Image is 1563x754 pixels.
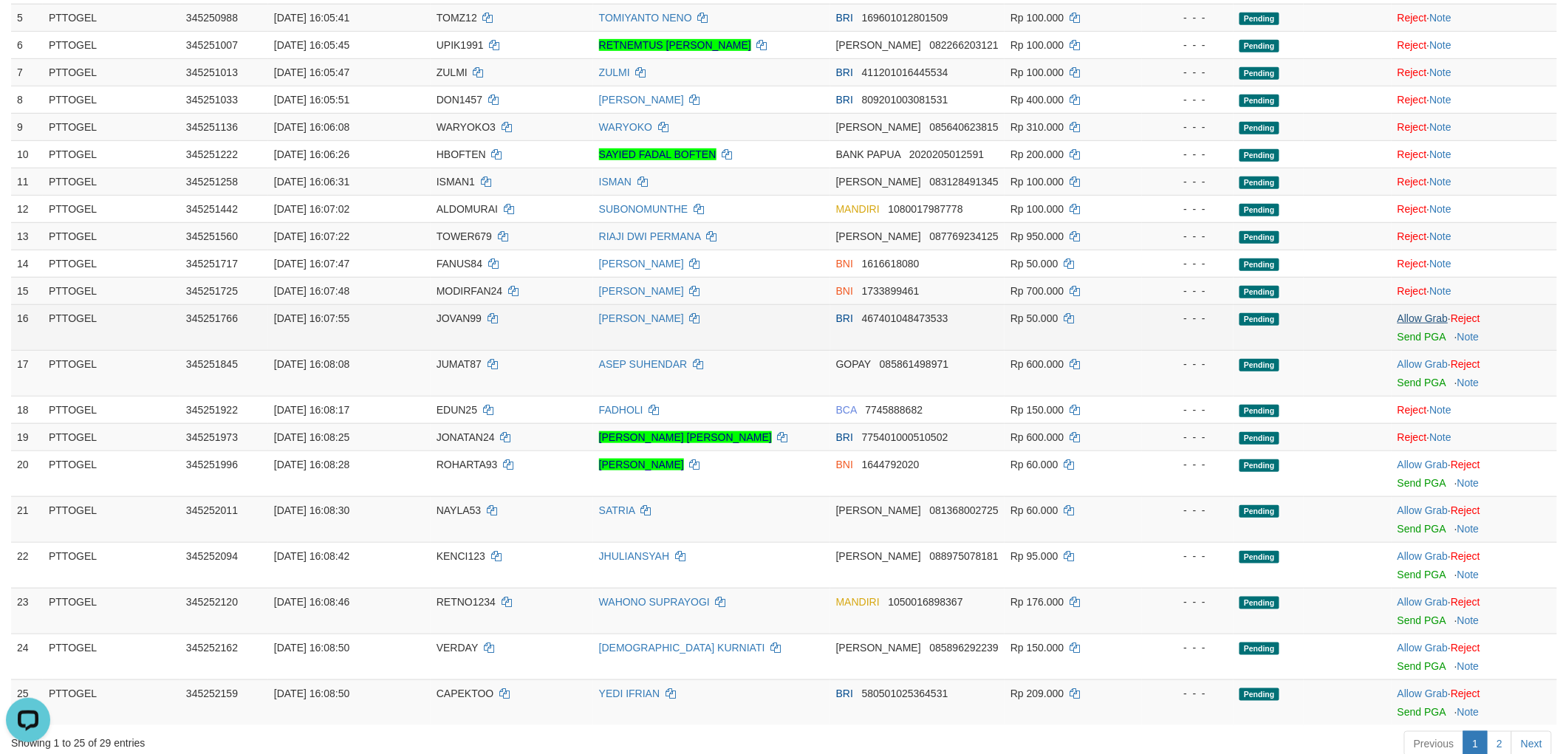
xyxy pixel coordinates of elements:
[836,12,853,24] span: BRI
[186,550,238,562] span: 345252094
[1010,39,1064,51] span: Rp 100.000
[1398,12,1427,24] a: Reject
[836,39,921,51] span: [PERSON_NAME]
[43,4,180,31] td: PTTOGEL
[1398,258,1427,270] a: Reject
[274,550,349,562] span: [DATE] 16:08:42
[1148,503,1228,518] div: - - -
[1148,430,1228,445] div: - - -
[1451,596,1480,608] a: Reject
[274,404,349,416] span: [DATE] 16:08:17
[274,459,349,470] span: [DATE] 16:08:28
[43,496,180,542] td: PTTOGEL
[1239,286,1279,298] span: Pending
[866,404,923,416] span: Copy 7745888682 to clipboard
[1430,285,1452,297] a: Note
[274,12,349,24] span: [DATE] 16:05:41
[1430,94,1452,106] a: Note
[11,588,43,634] td: 23
[43,277,180,304] td: PTTOGEL
[1392,588,1557,634] td: ·
[437,285,502,297] span: MODIRFAN24
[274,203,349,215] span: [DATE] 16:07:02
[599,285,684,297] a: [PERSON_NAME]
[186,230,238,242] span: 345251560
[599,404,643,416] a: FADHOLI
[599,550,669,562] a: JHULIANSYAH
[1398,39,1427,51] a: Reject
[1010,358,1064,370] span: Rp 600.000
[11,396,43,423] td: 18
[1457,569,1480,580] a: Note
[11,542,43,588] td: 22
[1148,10,1228,25] div: - - -
[1457,660,1480,672] a: Note
[1392,250,1557,277] td: ·
[599,459,684,470] a: [PERSON_NAME]
[599,203,688,215] a: SUBONOMUNTHE
[599,642,765,654] a: [DEMOGRAPHIC_DATA] KURNIATI
[909,148,984,160] span: Copy 2020205012591 to clipboard
[1010,404,1064,416] span: Rp 150.000
[1010,285,1064,297] span: Rp 700.000
[437,203,498,215] span: ALDOMURAI
[437,66,468,78] span: ZULMI
[274,358,349,370] span: [DATE] 16:08:08
[1398,66,1427,78] a: Reject
[1398,404,1427,416] a: Reject
[437,504,481,516] span: NAYLA53
[1239,67,1279,80] span: Pending
[1010,121,1064,133] span: Rp 310.000
[1148,147,1228,162] div: - - -
[1010,94,1064,106] span: Rp 400.000
[889,203,963,215] span: Copy 1080017987778 to clipboard
[274,121,349,133] span: [DATE] 16:06:08
[599,312,684,324] a: [PERSON_NAME]
[1239,258,1279,271] span: Pending
[11,86,43,113] td: 8
[1392,4,1557,31] td: ·
[274,285,349,297] span: [DATE] 16:07:48
[1398,358,1448,370] a: Allow Grab
[930,550,999,562] span: Copy 088975078181 to clipboard
[836,176,921,188] span: [PERSON_NAME]
[599,688,660,699] a: YEDI IFRIAN
[1010,312,1058,324] span: Rp 50.000
[11,113,43,140] td: 9
[11,450,43,496] td: 20
[1392,86,1557,113] td: ·
[437,550,485,562] span: KENCI123
[836,148,901,160] span: BANK PAPUA
[1148,38,1228,52] div: - - -
[1239,13,1279,25] span: Pending
[1392,113,1557,140] td: ·
[1430,404,1452,416] a: Note
[930,230,999,242] span: Copy 087769234125 to clipboard
[1398,688,1448,699] a: Allow Grab
[1430,230,1452,242] a: Note
[1398,550,1451,562] span: ·
[1239,359,1279,371] span: Pending
[1398,203,1427,215] a: Reject
[186,596,238,608] span: 345252120
[599,258,684,270] a: [PERSON_NAME]
[186,258,238,270] span: 345251717
[862,258,920,270] span: Copy 1616618080 to clipboard
[186,39,238,51] span: 345251007
[1392,31,1557,58] td: ·
[862,312,948,324] span: Copy 467401048473533 to clipboard
[437,148,486,160] span: HBOFTEN
[11,496,43,542] td: 21
[1239,313,1279,326] span: Pending
[1398,148,1427,160] a: Reject
[1398,706,1446,718] a: Send PGA
[1451,688,1480,699] a: Reject
[836,431,853,443] span: BRI
[1430,431,1452,443] a: Note
[1457,377,1480,388] a: Note
[1148,256,1228,271] div: - - -
[1148,457,1228,472] div: - - -
[1239,176,1279,189] span: Pending
[186,312,238,324] span: 345251766
[437,431,495,443] span: JONATAN24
